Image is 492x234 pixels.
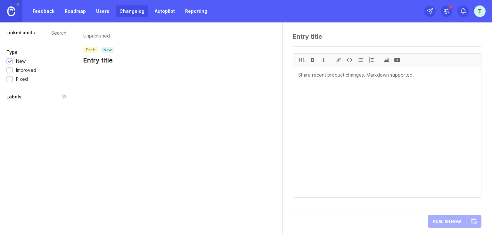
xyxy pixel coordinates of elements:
[83,56,114,65] h1: Entry title
[6,93,21,101] div: Labels
[6,29,35,37] div: Linked posts
[7,6,15,16] img: Canny Home
[29,5,58,17] a: Feedback
[86,47,96,53] p: draft
[6,48,18,56] div: Type
[103,47,112,53] p: new
[83,33,114,39] p: Unpublished
[181,5,211,17] a: Reporting
[61,5,90,17] a: Roadmap
[474,5,486,17] button: t
[16,58,26,65] div: New
[51,31,66,35] div: Search
[92,5,113,17] a: Users
[116,5,148,17] a: Changelog
[296,54,307,66] div: H1
[16,67,36,74] div: Improved
[151,5,179,17] a: Autopilot
[16,76,28,83] div: Fixed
